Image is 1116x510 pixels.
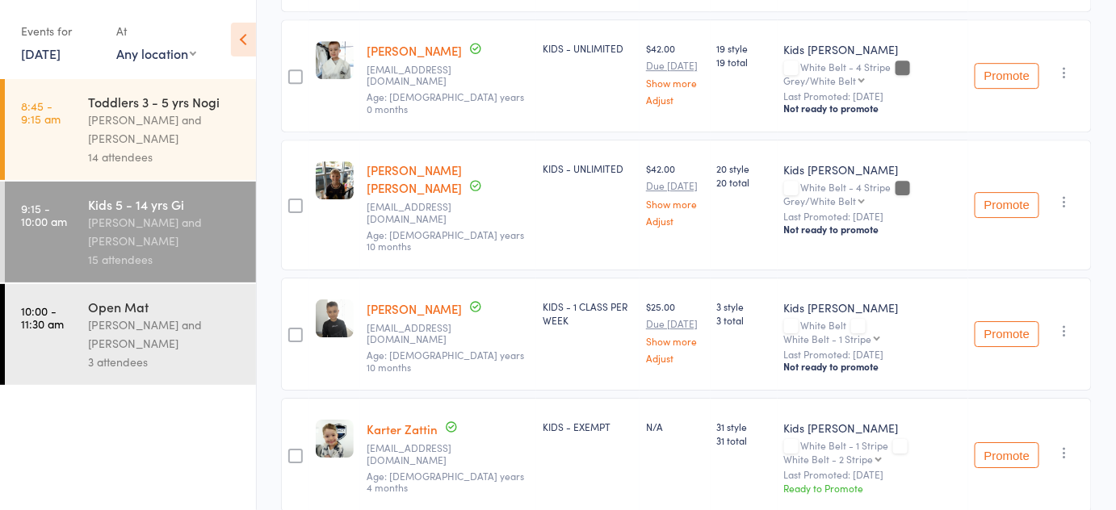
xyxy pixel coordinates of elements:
button: Promote [975,442,1039,468]
div: Grey/White Belt [784,75,857,86]
small: Due [DATE] [646,180,703,191]
div: Events for [21,18,100,44]
small: Azwillo@icloud.com [367,201,530,224]
a: Show more [646,77,703,88]
span: 19 total [717,55,771,69]
small: Kimmiejgold@gmail.com [367,442,530,466]
div: Kids [PERSON_NAME] [784,41,962,57]
div: KIDS - 1 CLASS PER WEEK [543,299,633,327]
span: 20 total [717,175,771,189]
span: 3 total [717,313,771,327]
a: [PERSON_NAME] [PERSON_NAME] [367,161,462,196]
small: Last Promoted: [DATE] [784,211,962,222]
small: Last Promoted: [DATE] [784,349,962,360]
a: [PERSON_NAME] [367,42,462,59]
a: [DATE] [21,44,61,62]
div: Open Mat [88,298,242,316]
div: 14 attendees [88,148,242,166]
div: KIDS - UNLIMITED [543,41,633,55]
div: White Belt [784,320,962,344]
span: Age: [DEMOGRAPHIC_DATA] years 10 months [367,348,524,373]
small: Last Promoted: [DATE] [784,90,962,102]
div: White Belt - 4 Stripe [784,61,962,86]
button: Promote [975,321,1039,347]
a: 9:15 -10:00 amKids 5 - 14 yrs Gi[PERSON_NAME] and [PERSON_NAME]15 attendees [5,182,256,282]
div: White Belt - 4 Stripe [784,182,962,206]
div: Ready to Promote [784,481,962,495]
img: image1743572892.png [316,41,354,79]
div: Not ready to promote [784,102,962,115]
small: chalmers.34@hotmail.com [367,64,530,87]
small: Due [DATE] [646,60,703,71]
div: Toddlers 3 - 5 yrs Nogi [88,93,242,111]
div: Grey/White Belt [784,195,857,206]
div: Any location [116,44,196,62]
div: $25.00 [646,299,703,363]
span: Age: [DEMOGRAPHIC_DATA] years 0 months [367,90,524,115]
button: Promote [975,192,1039,218]
a: [PERSON_NAME] [367,300,462,317]
a: Adjust [646,353,703,363]
a: Show more [646,199,703,209]
div: Kids [PERSON_NAME] [784,299,962,316]
button: Promote [975,63,1039,89]
div: 3 attendees [88,353,242,371]
a: Show more [646,336,703,346]
span: 3 style [717,299,771,313]
div: Not ready to promote [784,360,962,373]
div: Kids [PERSON_NAME] [784,420,962,436]
div: [PERSON_NAME] and [PERSON_NAME] [88,111,242,148]
div: White Belt - 1 Stripe [784,440,962,464]
img: image1740559205.png [316,420,354,458]
div: White Belt - 1 Stripe [784,333,872,344]
span: Age: [DEMOGRAPHIC_DATA] years 4 months [367,469,524,494]
div: KIDS - EXEMPT [543,420,633,433]
time: 10:00 - 11:30 am [21,304,64,330]
a: Adjust [646,94,703,105]
div: At [116,18,196,44]
div: Not ready to promote [784,223,962,236]
div: [PERSON_NAME] and [PERSON_NAME] [88,316,242,353]
div: 15 attendees [88,250,242,269]
div: $42.00 [646,161,703,225]
span: 31 style [717,420,771,433]
a: 8:45 -9:15 amToddlers 3 - 5 yrs Nogi[PERSON_NAME] and [PERSON_NAME]14 attendees [5,79,256,180]
a: 10:00 -11:30 amOpen Mat[PERSON_NAME] and [PERSON_NAME]3 attendees [5,284,256,385]
div: N/A [646,420,703,433]
div: White Belt - 2 Stripe [784,454,874,464]
a: Adjust [646,215,703,226]
img: image1741585595.png [316,161,354,199]
small: Due [DATE] [646,318,703,329]
time: 9:15 - 10:00 am [21,202,67,228]
span: 31 total [717,433,771,447]
time: 8:45 - 9:15 am [21,99,61,125]
small: jay_wini@hotmail.com [367,322,530,345]
small: Last Promoted: [DATE] [784,469,962,480]
div: KIDS - UNLIMITED [543,161,633,175]
div: Kids [PERSON_NAME] [784,161,962,178]
div: $42.00 [646,41,703,105]
div: [PERSON_NAME] and [PERSON_NAME] [88,213,242,250]
span: Age: [DEMOGRAPHIC_DATA] years 10 months [367,228,524,253]
img: image1755905695.png [316,299,354,337]
div: Kids 5 - 14 yrs Gi [88,195,242,213]
span: 20 style [717,161,771,175]
a: Karter Zattin [367,420,438,437]
span: 19 style [717,41,771,55]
